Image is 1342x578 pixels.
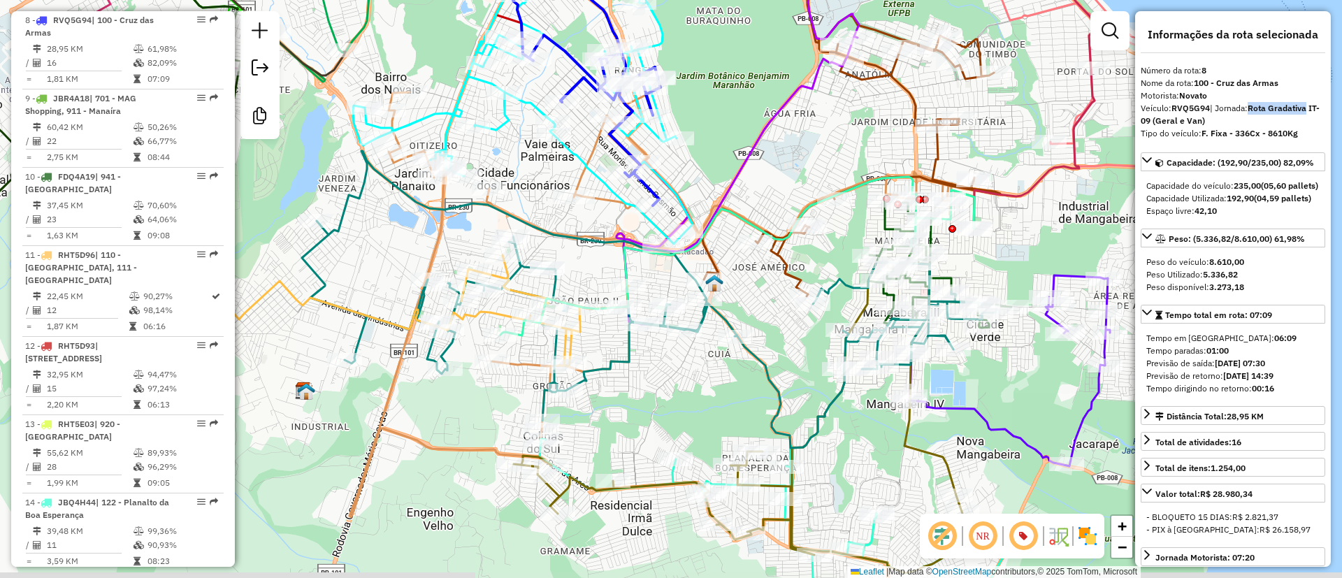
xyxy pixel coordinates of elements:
[25,554,32,568] td: =
[1261,180,1318,191] strong: (05,60 pallets)
[197,172,205,180] em: Opções
[46,229,133,243] td: 1,63 KM
[1096,17,1124,45] a: Exibir filtros
[25,15,154,38] span: 8 -
[46,289,129,303] td: 22,45 KM
[1215,358,1265,368] strong: [DATE] 07:30
[134,137,144,145] i: % de utilização da cubagem
[1146,370,1320,382] div: Previsão de retorno:
[25,15,154,38] span: | 100 - Cruz das Armas
[1141,458,1325,477] a: Total de itens:1.254,00
[46,319,129,333] td: 1,87 KM
[1227,411,1264,421] span: 28,95 KM
[46,538,133,552] td: 11
[53,93,89,103] span: JBR4A18
[1169,233,1305,244] span: Peso: (5.336,82/8.610,00) 61,98%
[134,384,144,393] i: % de utilização da cubagem
[847,566,1141,578] div: Map data © contributors,© 2025 TomTom, Microsoft
[33,449,41,457] i: Distância Total
[197,498,205,506] em: Opções
[1146,192,1320,205] div: Capacidade Utilizada:
[1141,28,1325,41] h4: Informações da rota selecionada
[1223,370,1274,381] strong: [DATE] 14:39
[134,541,144,549] i: % de utilização da cubagem
[1179,90,1207,101] strong: Novato
[1252,383,1274,393] strong: 00:16
[58,171,95,182] span: FDQ4A19
[134,231,140,240] i: Tempo total em rota
[1146,357,1320,370] div: Previsão de saída:
[46,120,133,134] td: 60,42 KM
[1232,512,1278,522] span: R$ 2.821,37
[143,289,210,303] td: 90,27%
[25,340,102,363] span: | [STREET_ADDRESS]
[1141,432,1325,451] a: Total de atividades:16
[25,72,32,86] td: =
[147,229,217,243] td: 09:08
[147,42,217,56] td: 61,98%
[147,554,217,568] td: 08:23
[33,541,41,549] i: Total de Atividades
[147,198,217,212] td: 70,60%
[1146,345,1320,357] div: Tempo paradas:
[197,15,205,24] em: Opções
[25,303,32,317] td: /
[33,306,41,315] i: Total de Atividades
[210,172,218,180] em: Rota exportada
[134,123,144,131] i: % de utilização do peso
[1141,505,1325,542] div: Valor total:R$ 28.980,34
[46,303,129,317] td: 12
[886,567,888,577] span: |
[129,292,140,301] i: % de utilização do peso
[1171,103,1210,113] strong: RVQ5G94
[1141,406,1325,425] a: Distância Total:28,95 KM
[147,476,217,490] td: 09:05
[210,250,218,259] em: Rota exportada
[1146,281,1320,294] div: Peso disponível:
[25,93,136,116] span: 9 -
[46,398,133,412] td: 2,20 KM
[1155,462,1246,475] div: Total de itens:
[1274,333,1297,343] strong: 06:09
[1165,310,1272,320] span: Tempo total em rota: 07:09
[147,398,217,412] td: 06:13
[246,17,274,48] a: Nova sessão e pesquisa
[1155,437,1241,447] span: Total de atividades:
[46,150,133,164] td: 2,75 KM
[210,94,218,102] em: Rota exportada
[1141,326,1325,400] div: Tempo total em rota: 07:09
[210,498,218,506] em: Rota exportada
[1141,64,1325,77] div: Número da rota:
[25,171,121,194] span: 10 -
[143,303,210,317] td: 98,14%
[1209,282,1244,292] strong: 3.273,18
[1047,525,1069,547] img: Fluxo de ruas
[1141,484,1325,503] a: Valor total:R$ 28.980,34
[129,306,140,315] i: % de utilização da cubagem
[147,72,217,86] td: 07:09
[297,382,315,400] img: FAD CDD João Pessoa
[197,419,205,428] em: Opções
[58,497,96,507] span: JBQ4H44
[1202,65,1206,75] strong: 8
[147,134,217,148] td: 66,77%
[147,56,217,70] td: 82,09%
[147,368,217,382] td: 94,47%
[1167,157,1314,168] span: Capacidade: (192,90/235,00) 82,09%
[25,460,32,474] td: /
[33,215,41,224] i: Total de Atividades
[1141,547,1325,566] a: Jornada Motorista: 07:20
[134,400,140,409] i: Tempo total em rota
[46,460,133,474] td: 28
[33,137,41,145] i: Total de Atividades
[25,171,121,194] span: | 941 - [GEOGRAPHIC_DATA]
[1254,193,1311,203] strong: (04,59 pallets)
[134,527,144,535] i: % de utilização do peso
[1227,193,1254,203] strong: 192,90
[147,524,217,538] td: 99,36%
[1155,488,1253,500] div: Valor total:
[1146,523,1320,536] div: - PIX à [GEOGRAPHIC_DATA]:
[134,557,140,565] i: Tempo total em rota
[1146,257,1244,267] span: Peso do veículo:
[134,75,140,83] i: Tempo total em rota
